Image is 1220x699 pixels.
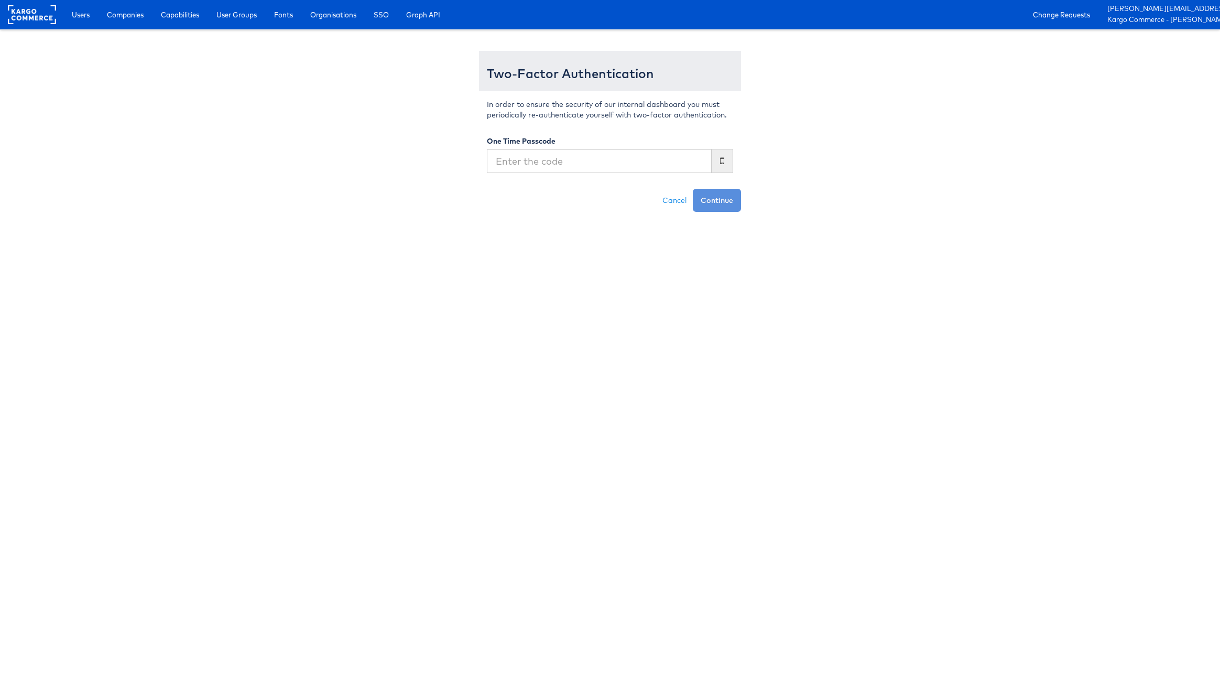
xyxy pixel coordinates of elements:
a: Users [64,5,97,24]
a: Companies [99,5,151,24]
a: Capabilities [153,5,207,24]
span: User Groups [216,9,257,20]
button: Continue [693,189,741,212]
span: Fonts [274,9,293,20]
a: User Groups [209,5,265,24]
a: Organisations [302,5,364,24]
input: Enter the code [487,149,712,173]
a: Kargo Commerce - [PERSON_NAME] [1107,15,1212,26]
a: SSO [366,5,397,24]
h3: Two-Factor Authentication [487,67,733,80]
a: [PERSON_NAME][EMAIL_ADDRESS][PERSON_NAME][DOMAIN_NAME] [1107,4,1212,15]
a: Fonts [266,5,301,24]
p: In order to ensure the security of our internal dashboard you must periodically re-authenticate y... [487,99,733,120]
span: Organisations [310,9,356,20]
span: Users [72,9,90,20]
a: Change Requests [1025,5,1098,24]
label: One Time Passcode [487,136,555,146]
span: Companies [107,9,144,20]
span: SSO [374,9,389,20]
span: Capabilities [161,9,199,20]
span: Graph API [406,9,440,20]
a: Graph API [398,5,448,24]
a: Cancel [656,189,693,212]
